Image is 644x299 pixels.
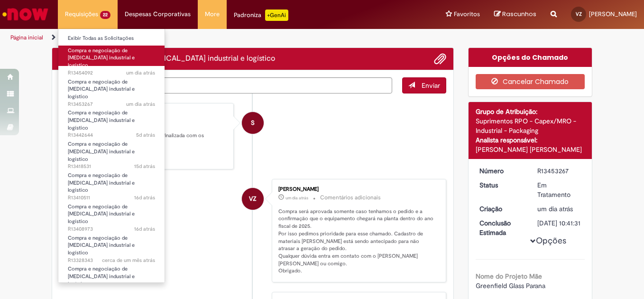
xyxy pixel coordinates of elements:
[125,9,191,19] span: Despesas Corporativas
[68,131,155,139] span: R13442644
[58,202,165,222] a: Aberto R13408973 : Compra e negociação de Capex industrial e logístico
[320,194,381,202] small: Comentários adicionais
[537,166,581,176] div: R13453267
[68,225,155,233] span: R13408973
[58,46,165,66] a: Aberto R13454092 : Compra e negociação de Capex industrial e logístico
[126,69,155,76] time: 27/08/2025 18:01:37
[68,101,155,108] span: R13453267
[136,131,155,139] time: 25/08/2025 07:57:02
[422,81,440,90] span: Enviar
[251,112,255,134] span: S
[59,55,275,63] h2: Compra e negociação de Capex industrial e logístico Histórico de tíquete
[476,107,585,116] div: Grupo de Atribuição:
[102,257,155,264] time: 28/07/2025 11:12:26
[265,9,288,21] p: +GenAi
[134,225,155,233] time: 13/08/2025 11:57:10
[476,145,585,154] div: [PERSON_NAME] [PERSON_NAME]
[502,9,536,19] span: Rascunhos
[576,11,582,17] span: VZ
[100,11,110,19] span: 22
[58,33,165,44] a: Exibir Todas as Solicitações
[589,10,637,18] span: [PERSON_NAME]
[58,233,165,253] a: Aberto R13328343 : Compra e negociação de Capex industrial e logístico
[469,48,592,67] div: Opções do Chamado
[65,9,98,19] span: Requisições
[102,257,155,264] span: cerca de um mês atrás
[242,112,264,134] div: System
[58,108,165,128] a: Aberto R13442644 : Compra e negociação de Capex industrial e logístico
[537,180,581,199] div: Em Tratamento
[68,109,135,131] span: Compra e negociação de [MEDICAL_DATA] industrial e logístico
[278,187,436,192] div: [PERSON_NAME]
[68,194,155,202] span: R13410511
[68,257,155,264] span: R13328343
[126,69,155,76] span: um dia atrás
[134,194,155,201] span: 16d atrás
[59,77,392,93] textarea: Digite sua mensagem aqui...
[476,272,542,280] b: Nome do Projeto Mãe
[472,180,531,190] dt: Status
[494,10,536,19] a: Rascunhos
[476,281,545,290] span: Greenfield Glass Parana
[205,9,220,19] span: More
[58,139,165,159] a: Aberto R13418531 : Compra e negociação de Capex industrial e logístico
[68,172,135,194] span: Compra e negociação de [MEDICAL_DATA] industrial e logístico
[472,218,531,237] dt: Conclusão Estimada
[7,29,422,47] ul: Trilhas de página
[472,204,531,214] dt: Criação
[58,264,165,284] a: Aberto R13328075 : Compra e negociação de Capex industrial e logístico
[126,101,155,108] time: 27/08/2025 15:41:29
[134,163,155,170] span: 15d atrás
[537,218,581,228] div: [DATE] 10:41:31
[434,53,446,65] button: Adicionar anexos
[285,195,308,201] time: 27/08/2025 15:46:31
[476,116,585,135] div: Suprimentos RPO - Capex/MRO - Industrial - Packaging
[1,5,50,24] img: ServiceNow
[476,74,585,89] button: Cancelar Chamado
[249,187,257,210] span: VZ
[126,101,155,108] span: um dia atrás
[68,69,155,77] span: R13454092
[68,234,135,256] span: Compra e negociação de [MEDICAL_DATA] industrial e logístico
[234,9,288,21] div: Padroniza
[68,265,135,287] span: Compra e negociação de [MEDICAL_DATA] industrial e logístico
[58,77,165,97] a: Aberto R13453267 : Compra e negociação de Capex industrial e logístico
[242,188,264,210] div: Vinicius Zatta
[10,34,43,41] a: Página inicial
[402,77,446,93] button: Enviar
[68,140,135,162] span: Compra e negociação de [MEDICAL_DATA] industrial e logístico
[68,203,135,225] span: Compra e negociação de [MEDICAL_DATA] industrial e logístico
[472,166,531,176] dt: Número
[278,208,436,275] p: Compra será aprovada somente caso tenhamos o pedido e a confirmação que o equipamento chegará na ...
[537,205,573,213] span: um dia atrás
[537,205,573,213] time: 27/08/2025 15:41:28
[134,194,155,201] time: 13/08/2025 15:43:54
[134,163,155,170] time: 14/08/2025 16:18:23
[68,47,135,69] span: Compra e negociação de [MEDICAL_DATA] industrial e logístico
[58,170,165,191] a: Aberto R13410511 : Compra e negociação de Capex industrial e logístico
[68,163,155,170] span: R13418531
[285,195,308,201] span: um dia atrás
[136,131,155,139] span: 5d atrás
[68,78,135,100] span: Compra e negociação de [MEDICAL_DATA] industrial e logístico
[454,9,480,19] span: Favoritos
[134,225,155,233] span: 16d atrás
[537,204,581,214] div: 27/08/2025 15:41:28
[58,28,165,283] ul: Requisições
[476,135,585,145] div: Analista responsável:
